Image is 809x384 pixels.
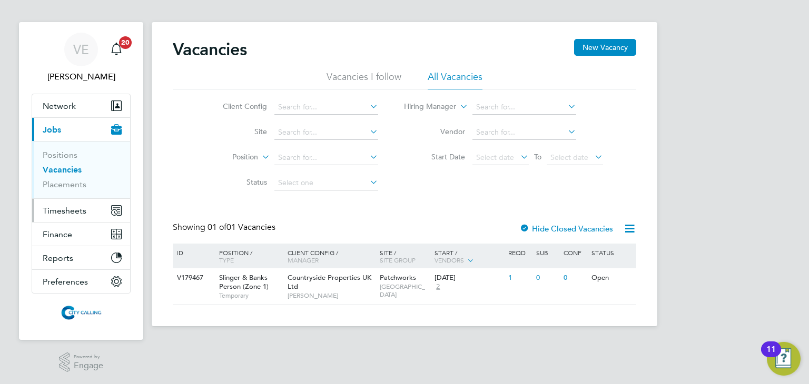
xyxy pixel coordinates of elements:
[550,153,588,162] span: Select date
[285,244,377,269] div: Client Config /
[589,244,635,261] div: Status
[58,304,104,321] img: citycalling-logo-retina.png
[173,39,247,60] h2: Vacancies
[32,270,130,293] button: Preferences
[380,282,430,299] span: [GEOGRAPHIC_DATA]
[531,150,545,164] span: To
[506,244,533,261] div: Reqd
[59,352,104,372] a: Powered byEngage
[288,291,374,300] span: [PERSON_NAME]
[174,268,211,288] div: V179467
[476,153,514,162] span: Select date
[404,152,465,161] label: Start Date
[206,102,267,111] label: Client Config
[32,94,130,117] button: Network
[32,70,131,83] span: Valeria Erdos
[32,304,131,321] a: Go to home page
[219,273,269,291] span: Slinger & Banks Person (Zone 1)
[198,152,258,163] label: Position
[288,273,371,291] span: Countryside Properties UK Ltd
[43,150,77,160] a: Positions
[43,229,72,239] span: Finance
[43,165,82,175] a: Vacancies
[435,274,503,282] div: [DATE]
[766,349,776,363] div: 11
[74,361,103,370] span: Engage
[519,224,613,234] label: Hide Closed Vacancies
[106,33,127,66] a: 20
[19,22,143,340] nav: Main navigation
[377,244,432,269] div: Site /
[208,222,226,233] span: 01 of
[396,102,456,112] label: Hiring Manager
[472,125,576,140] input: Search for...
[506,268,533,288] div: 1
[32,33,131,83] a: VE[PERSON_NAME]
[73,43,89,56] span: VE
[472,100,576,115] input: Search for...
[206,127,267,136] label: Site
[288,256,319,264] span: Manager
[274,150,378,165] input: Search for...
[327,70,401,89] li: Vacancies I follow
[32,199,130,222] button: Timesheets
[174,244,211,261] div: ID
[32,141,130,198] div: Jobs
[534,268,561,288] div: 0
[767,342,801,376] button: Open Resource Center, 11 new notifications
[534,244,561,261] div: Sub
[274,100,378,115] input: Search for...
[561,268,588,288] div: 0
[32,118,130,141] button: Jobs
[432,244,506,270] div: Start /
[211,244,285,269] div: Position /
[380,256,416,264] span: Site Group
[43,277,88,287] span: Preferences
[274,125,378,140] input: Search for...
[561,244,588,261] div: Conf
[119,36,132,49] span: 20
[428,70,482,89] li: All Vacancies
[404,127,465,136] label: Vendor
[380,273,416,282] span: Patchworks
[43,179,86,189] a: Placements
[32,223,130,246] button: Finance
[43,253,73,263] span: Reports
[43,101,76,111] span: Network
[435,282,441,291] span: 2
[208,222,275,233] span: 01 Vacancies
[43,125,61,135] span: Jobs
[274,176,378,190] input: Select one
[219,291,282,300] span: Temporary
[206,177,267,187] label: Status
[74,352,103,361] span: Powered by
[435,256,464,264] span: Vendors
[219,256,234,264] span: Type
[173,222,278,233] div: Showing
[32,246,130,269] button: Reports
[43,206,86,216] span: Timesheets
[574,39,636,56] button: New Vacancy
[589,268,635,288] div: Open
